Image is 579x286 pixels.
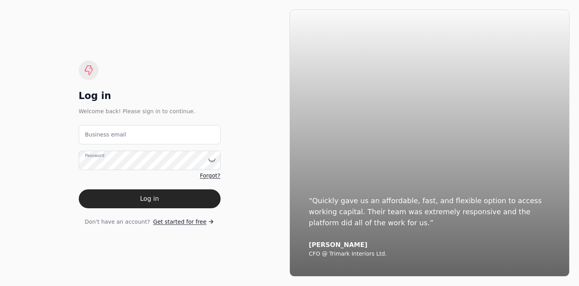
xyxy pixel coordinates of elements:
div: CFO @ Trimark Interiors Ltd. [309,250,550,258]
a: Get started for free [153,218,214,226]
div: Welcome back! Please sign in to continue. [79,107,221,116]
a: Forgot? [200,172,220,180]
span: Don't have an account? [85,218,150,226]
div: “Quickly gave us an affordable, fast, and flexible option to access working capital. Their team w... [309,195,550,228]
div: [PERSON_NAME] [309,241,550,249]
label: Business email [85,131,126,139]
label: Password [85,152,104,159]
button: Log in [79,189,221,208]
span: Get started for free [153,218,206,226]
div: Log in [79,90,221,102]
